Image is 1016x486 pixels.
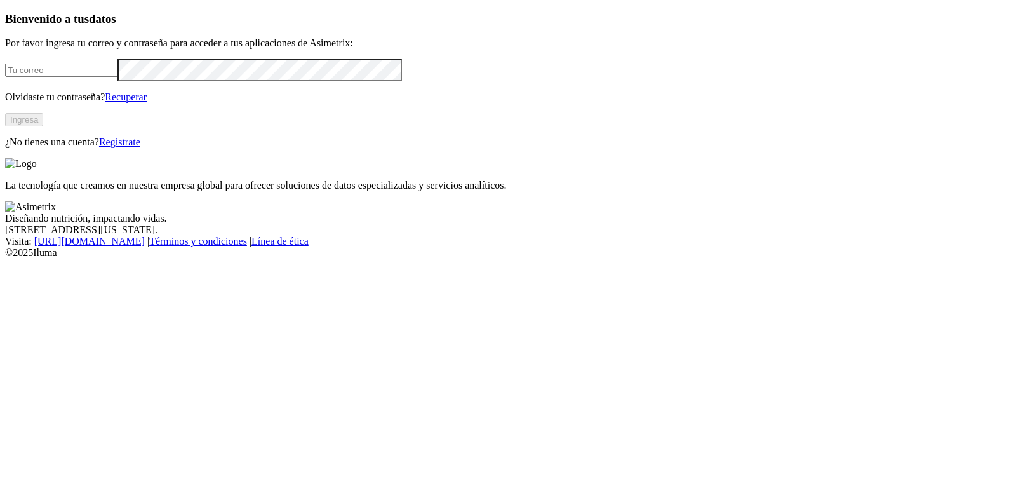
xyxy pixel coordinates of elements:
[34,236,145,246] a: [URL][DOMAIN_NAME]
[5,201,56,213] img: Asimetrix
[5,180,1011,191] p: La tecnología que creamos en nuestra empresa global para ofrecer soluciones de datos especializad...
[5,213,1011,224] div: Diseñando nutrición, impactando vidas.
[5,247,1011,259] div: © 2025 Iluma
[5,137,1011,148] p: ¿No tienes una cuenta?
[89,12,116,25] span: datos
[251,236,309,246] a: Línea de ética
[5,37,1011,49] p: Por favor ingresa tu correo y contraseña para acceder a tus aplicaciones de Asimetrix:
[5,12,1011,26] h3: Bienvenido a tus
[5,91,1011,103] p: Olvidaste tu contraseña?
[105,91,147,102] a: Recuperar
[99,137,140,147] a: Regístrate
[149,236,247,246] a: Términos y condiciones
[5,224,1011,236] div: [STREET_ADDRESS][US_STATE].
[5,158,37,170] img: Logo
[5,64,117,77] input: Tu correo
[5,236,1011,247] div: Visita : | |
[5,113,43,126] button: Ingresa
